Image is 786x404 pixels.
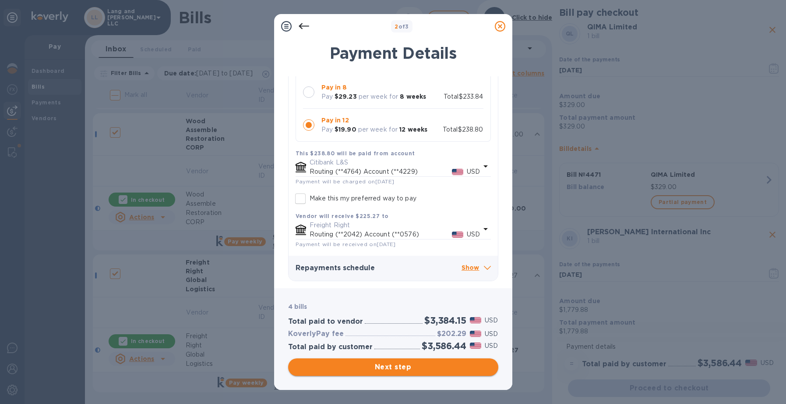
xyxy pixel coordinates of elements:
p: Show [462,263,491,274]
span: Payment will be charged on [DATE] [296,178,395,185]
p: Make this my preferred way to pay [310,194,416,203]
p: Pay [321,125,333,134]
img: USD [470,331,482,337]
b: of 3 [395,23,409,30]
p: Pay [321,92,333,101]
b: Vendor will receive $225.27 to [296,213,389,219]
b: This $238.80 will be paid from account [296,150,415,157]
p: Citibank L&S [310,158,480,167]
span: Payment will be received on [DATE] [296,241,396,247]
b: $29.23 [335,93,357,100]
p: Routing (**4764) Account (**4229) [310,167,452,176]
span: 2 [395,23,398,30]
h2: $3,586.44 [422,340,466,351]
p: Total $233.84 [444,92,483,101]
p: USD [485,329,498,339]
p: USD [467,167,480,176]
img: USD [470,343,482,349]
p: USD [467,230,480,239]
p: per week for [359,92,398,101]
b: Pay in 8 [321,84,347,91]
h2: $3,384.15 [424,315,466,326]
b: $19.90 [335,126,356,133]
p: Total $238.80 [443,125,483,134]
b: 12 weeks [399,126,427,133]
img: USD [452,232,464,238]
b: Pay in 12 [321,117,349,124]
p: per week for [358,125,398,134]
h3: $202.29 [437,330,466,338]
button: Next step [288,358,498,376]
p: Freight Right [310,221,480,230]
b: 8 weeks [400,93,426,100]
p: USD [485,341,498,350]
p: USD [485,316,498,325]
p: Routing (**2042) Account (**0576) [310,230,452,239]
h1: Payment Details [288,44,498,62]
b: 4 bills [288,303,307,310]
h3: Total paid by customer [288,343,373,351]
h3: KoverlyPay fee [288,330,344,338]
span: Next step [295,362,491,372]
img: USD [452,169,464,175]
h3: Repayments schedule [296,264,462,272]
img: USD [470,317,482,323]
h3: Total paid to vendor [288,318,363,326]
